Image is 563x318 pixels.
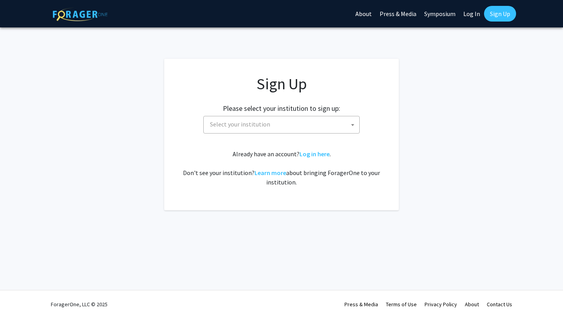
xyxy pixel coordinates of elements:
[207,116,359,132] span: Select your institution
[484,6,516,22] a: Sign Up
[255,169,286,177] a: Learn more about bringing ForagerOne to your institution
[180,74,383,93] h1: Sign Up
[465,301,479,308] a: About
[425,301,457,308] a: Privacy Policy
[53,7,108,21] img: ForagerOne Logo
[210,120,270,128] span: Select your institution
[180,149,383,187] div: Already have an account? . Don't see your institution? about bringing ForagerOne to your institut...
[344,301,378,308] a: Press & Media
[51,291,108,318] div: ForagerOne, LLC © 2025
[299,150,330,158] a: Log in here
[203,116,360,134] span: Select your institution
[386,301,417,308] a: Terms of Use
[487,301,512,308] a: Contact Us
[223,104,340,113] h2: Please select your institution to sign up:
